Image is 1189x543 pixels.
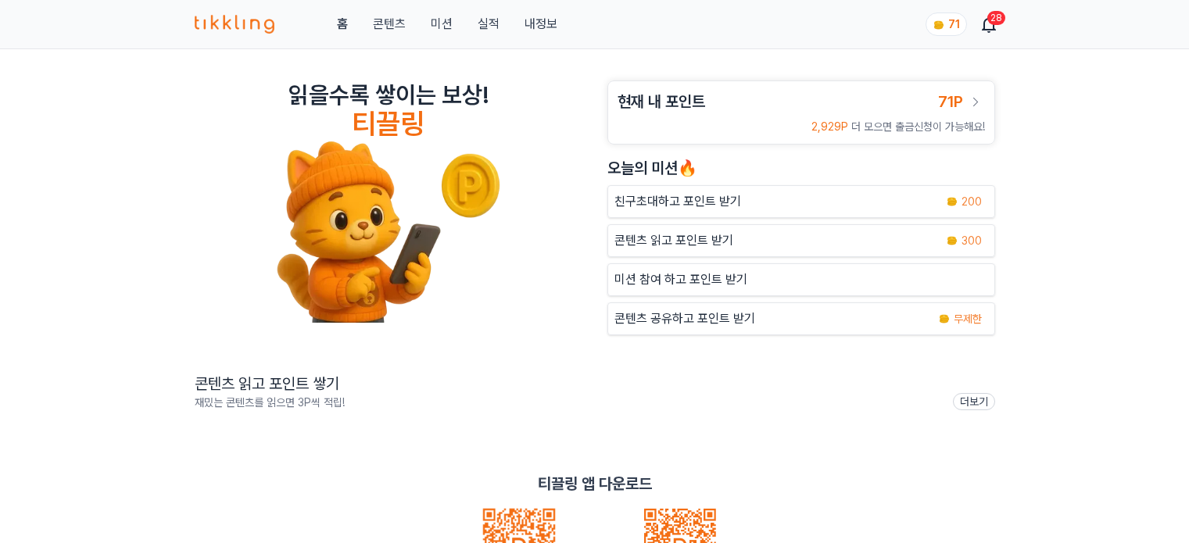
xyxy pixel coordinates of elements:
[926,13,964,36] a: coin 71
[525,15,557,34] a: 내정보
[607,263,995,296] button: 미션 참여 하고 포인트 받기
[288,80,489,109] h2: 읽을수록 쌓이는 보상!
[938,91,985,113] a: 71P
[607,224,995,257] a: 콘텐츠 읽고 포인트 받기 coin 300
[948,18,960,30] span: 71
[614,309,755,328] p: 콘텐츠 공유하고 포인트 받기
[983,15,995,34] a: 28
[614,270,747,289] p: 미션 참여 하고 포인트 받기
[946,195,958,208] img: coin
[337,15,348,34] a: 홈
[618,91,705,113] h3: 현재 내 포인트
[933,19,945,31] img: coin
[953,393,995,410] a: 더보기
[851,120,985,133] span: 더 모으면 출금신청이 가능해요!
[938,92,963,111] span: 71P
[195,395,345,410] p: 재밌는 콘텐츠를 읽으면 3P씩 적립!
[938,313,951,325] img: coin
[962,233,982,248] span: 300
[431,15,453,34] button: 미션
[954,311,982,327] span: 무제한
[607,157,995,179] h2: 오늘의 미션🔥
[276,140,501,323] img: tikkling_character
[352,109,424,140] h4: 티끌링
[195,373,345,395] h2: 콘텐츠 읽고 포인트 쌓기
[607,302,995,335] a: 콘텐츠 공유하고 포인트 받기 coin 무제한
[987,11,1005,25] div: 28
[946,234,958,247] img: coin
[607,185,995,218] button: 친구초대하고 포인트 받기 coin 200
[195,15,275,34] img: 티끌링
[614,192,741,211] p: 친구초대하고 포인트 받기
[811,120,848,133] span: 2,929P
[962,194,982,209] span: 200
[614,231,733,250] p: 콘텐츠 읽고 포인트 받기
[373,15,406,34] a: 콘텐츠
[538,473,652,495] p: 티끌링 앱 다운로드
[478,15,500,34] a: 실적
